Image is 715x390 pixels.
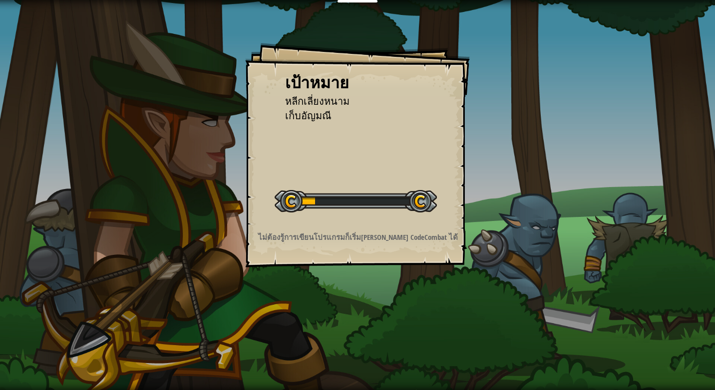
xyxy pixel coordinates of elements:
li: หลีกเลี่ยงหนาม [273,94,427,109]
span: เก็บอัญมณี [285,109,332,122]
li: เก็บอัญมณี [273,109,427,123]
p: ไม่ต้องรู้การเขียนโปรแกรมก็เริ่ม[PERSON_NAME] CodeCombat ได้ [258,232,458,242]
span: หลีกเลี่ยงหนาม [285,94,350,108]
div: เป้าหมาย [285,71,430,94]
